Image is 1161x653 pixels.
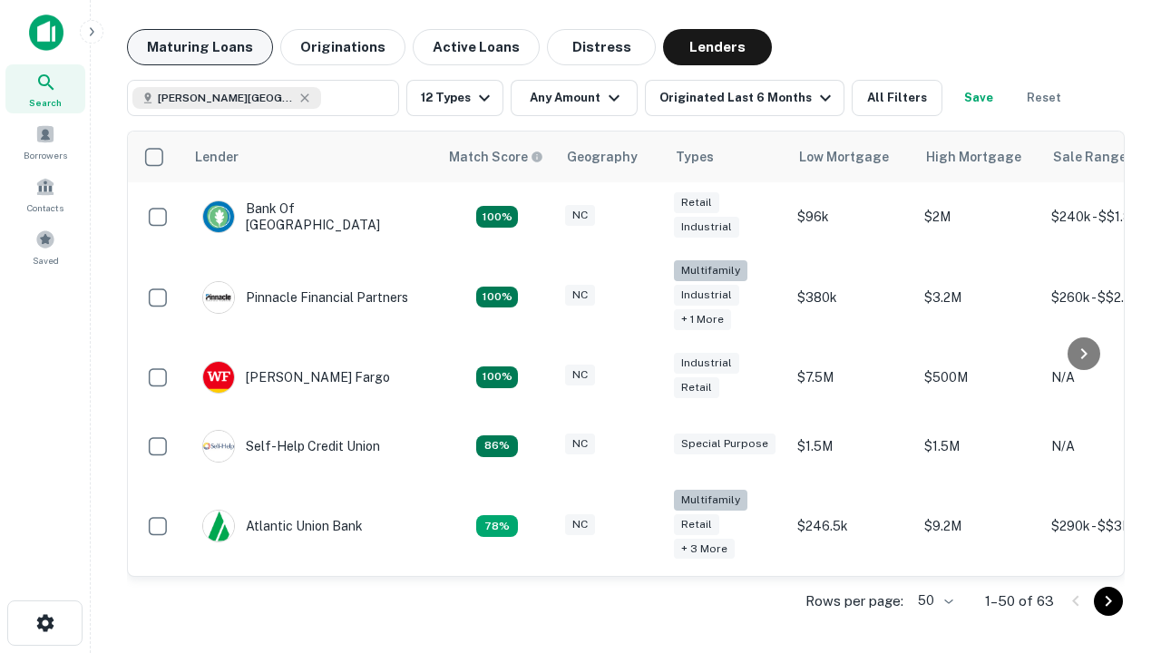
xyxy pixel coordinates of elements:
[5,117,85,166] a: Borrowers
[674,434,776,454] div: Special Purpose
[915,132,1042,182] th: High Mortgage
[449,147,543,167] div: Capitalize uses an advanced AI algorithm to match your search with the best lender. The match sco...
[565,285,595,306] div: NC
[674,539,735,560] div: + 3 more
[788,182,915,251] td: $96k
[674,217,739,238] div: Industrial
[202,510,363,542] div: Atlantic Union Bank
[127,29,273,65] button: Maturing Loans
[788,251,915,343] td: $380k
[476,515,518,537] div: Matching Properties: 10, hasApolloMatch: undefined
[5,170,85,219] a: Contacts
[565,514,595,535] div: NC
[476,435,518,457] div: Matching Properties: 11, hasApolloMatch: undefined
[565,365,595,385] div: NC
[449,147,540,167] h6: Match Score
[476,366,518,388] div: Matching Properties: 14, hasApolloMatch: undefined
[406,80,503,116] button: 12 Types
[202,281,408,314] div: Pinnacle Financial Partners
[29,95,62,110] span: Search
[476,206,518,228] div: Matching Properties: 14, hasApolloMatch: undefined
[911,588,956,614] div: 50
[799,146,889,168] div: Low Mortgage
[674,309,731,330] div: + 1 more
[663,29,772,65] button: Lenders
[476,287,518,308] div: Matching Properties: 23, hasApolloMatch: undefined
[203,511,234,541] img: picture
[27,200,63,215] span: Contacts
[202,430,380,463] div: Self-help Credit Union
[674,377,719,398] div: Retail
[805,590,903,612] p: Rows per page:
[203,431,234,462] img: picture
[674,353,739,374] div: Industrial
[788,343,915,412] td: $7.5M
[565,205,595,226] div: NC
[985,590,1054,612] p: 1–50 of 63
[565,434,595,454] div: NC
[674,192,719,213] div: Retail
[280,29,405,65] button: Originations
[674,285,739,306] div: Industrial
[556,132,665,182] th: Geography
[915,343,1042,412] td: $500M
[1015,80,1073,116] button: Reset
[5,64,85,113] a: Search
[1070,450,1161,537] iframe: Chat Widget
[195,146,239,168] div: Lender
[950,80,1008,116] button: Save your search to get updates of matches that match your search criteria.
[788,412,915,481] td: $1.5M
[33,253,59,268] span: Saved
[24,148,67,162] span: Borrowers
[202,361,390,394] div: [PERSON_NAME] Fargo
[29,15,63,51] img: capitalize-icon.png
[788,132,915,182] th: Low Mortgage
[203,282,234,313] img: picture
[547,29,656,65] button: Distress
[158,90,294,106] span: [PERSON_NAME][GEOGRAPHIC_DATA], [GEOGRAPHIC_DATA]
[788,481,915,572] td: $246.5k
[202,200,420,233] div: Bank Of [GEOGRAPHIC_DATA]
[413,29,540,65] button: Active Loans
[674,514,719,535] div: Retail
[926,146,1021,168] div: High Mortgage
[676,146,714,168] div: Types
[203,201,234,232] img: picture
[5,222,85,271] a: Saved
[665,132,788,182] th: Types
[567,146,638,168] div: Geography
[852,80,942,116] button: All Filters
[203,362,234,393] img: picture
[674,260,747,281] div: Multifamily
[915,412,1042,481] td: $1.5M
[915,481,1042,572] td: $9.2M
[659,87,836,109] div: Originated Last 6 Months
[674,490,747,511] div: Multifamily
[915,251,1042,343] td: $3.2M
[184,132,438,182] th: Lender
[511,80,638,116] button: Any Amount
[1053,146,1127,168] div: Sale Range
[438,132,556,182] th: Capitalize uses an advanced AI algorithm to match your search with the best lender. The match sco...
[915,182,1042,251] td: $2M
[1094,587,1123,616] button: Go to next page
[645,80,844,116] button: Originated Last 6 Months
